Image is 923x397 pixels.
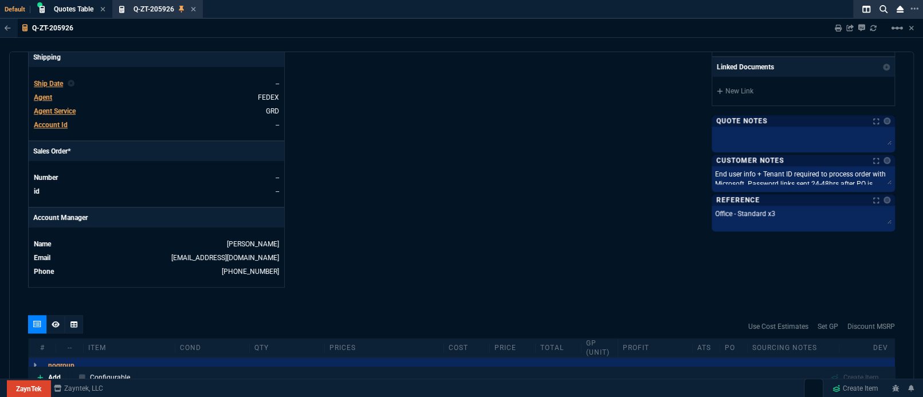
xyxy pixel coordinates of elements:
[29,208,284,227] p: Account Manager
[716,156,783,165] p: Customer Notes
[34,121,68,129] span: Account Id
[48,372,61,383] p: Add
[720,343,748,352] div: PO
[171,254,279,262] a: [EMAIL_ADDRESS][DOMAIN_NAME]
[490,343,536,352] div: price
[34,80,63,88] span: Ship Date
[34,174,58,182] span: Number
[100,5,105,14] nx-icon: Close Tab
[828,380,883,397] a: Create Item
[33,105,280,117] tr: undefined
[34,187,40,195] span: id
[276,121,279,129] a: --
[84,343,175,352] div: Item
[34,107,76,115] span: Agent Service
[33,78,280,89] tr: undefined
[191,5,196,14] nx-icon: Close Tab
[133,5,174,13] span: Q-ZT-205926
[90,372,130,383] p: Configurable
[875,2,892,16] nx-icon: Search
[5,6,30,13] span: Default
[227,240,279,248] a: [PERSON_NAME]
[175,343,250,352] div: cond
[34,268,54,276] span: Phone
[48,361,74,370] p: nogroup
[276,80,279,88] span: --
[33,92,280,103] tr: undefined
[29,343,56,352] div: #
[258,93,279,101] a: FEDEX
[29,48,284,67] p: Shipping
[858,2,875,16] nx-icon: Split Panels
[909,23,914,33] a: Hide Workbench
[33,186,280,197] tr: undefined
[748,321,808,332] a: Use Cost Estimates
[250,343,324,352] div: qty
[818,321,838,332] a: Set GP
[847,321,895,332] a: Discount MSRP
[33,119,280,131] tr: undefined
[867,343,894,352] div: dev
[892,2,908,16] nx-icon: Close Workbench
[68,78,74,89] nx-icon: Clear selected rep
[29,141,284,161] p: Sales Order*
[910,3,918,14] nx-icon: Open New Tab
[266,107,279,115] a: GRD
[693,343,720,352] div: ATS
[34,254,50,262] span: Email
[536,343,582,352] div: Total
[444,343,490,352] div: cost
[54,5,93,13] span: Quotes Table
[33,238,280,250] tr: undefined
[34,93,52,101] span: Agent
[56,343,84,352] div: --
[716,116,767,125] p: Quote Notes
[50,383,107,394] a: msbcCompanyName
[5,24,11,32] nx-icon: Back to Table
[890,21,904,35] mat-icon: Example home icon
[33,266,280,277] tr: undefined
[582,339,618,357] div: GP (unit)
[33,252,280,264] tr: undefined
[716,195,760,205] p: Reference
[32,23,73,33] p: Q-ZT-205926
[276,187,279,195] a: --
[748,343,839,352] div: Sourcing Notes
[222,268,279,276] a: (770) 826-8405
[276,174,279,182] a: --
[717,86,890,96] a: New Link
[33,172,280,183] tr: undefined
[34,240,51,248] span: Name
[717,62,774,72] p: Linked Documents
[325,343,444,352] div: prices
[618,343,693,352] div: Profit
